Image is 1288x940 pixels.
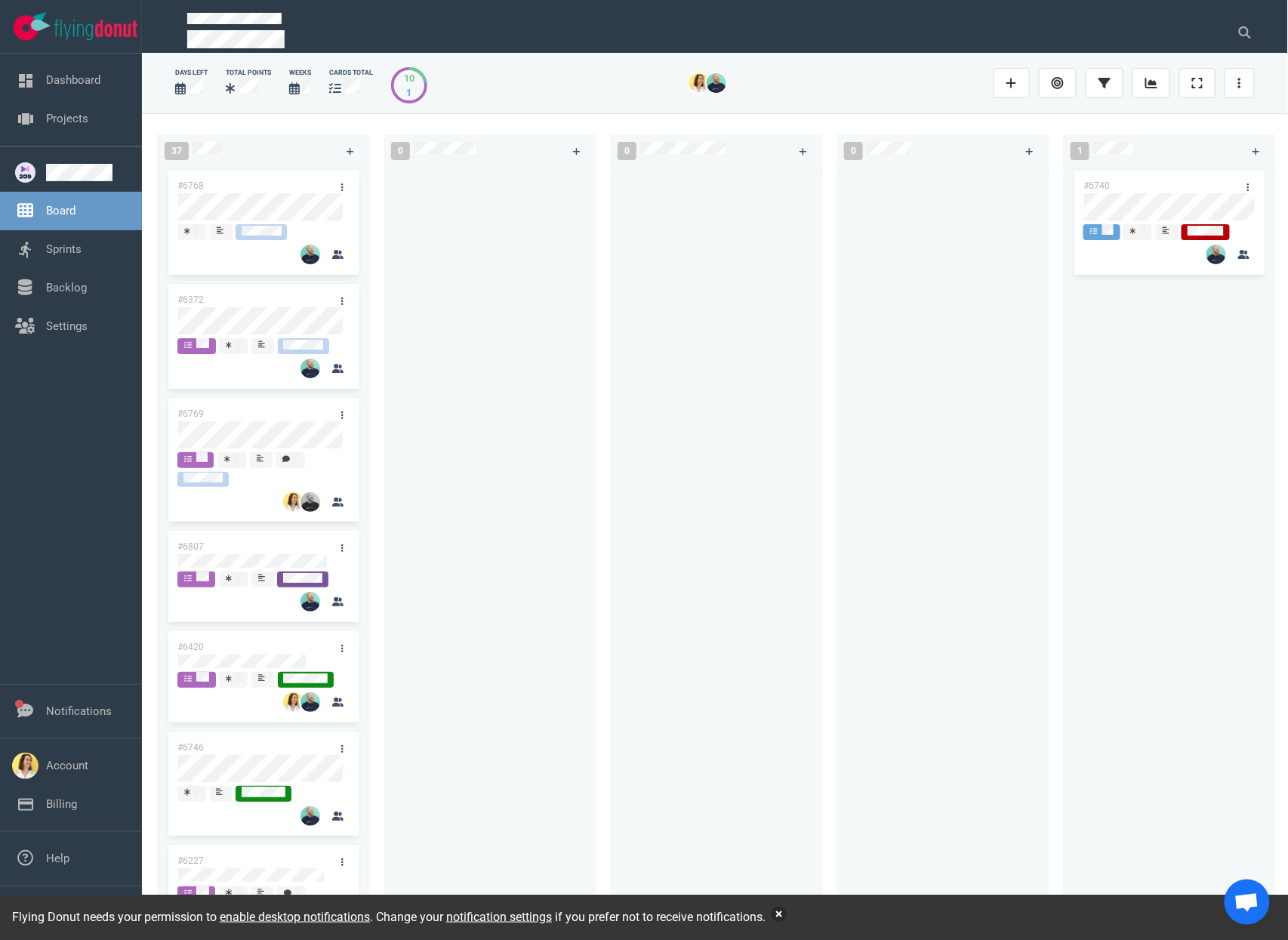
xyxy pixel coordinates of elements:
[12,910,370,924] span: Flying Donut needs your permission to
[618,142,636,160] span: 0
[46,204,75,217] a: Board
[283,692,303,712] img: 26
[46,704,112,718] a: Notifications
[1083,180,1110,191] a: #6740
[46,73,100,87] a: Dashboard
[220,910,370,924] a: enable desktop notifications
[46,852,69,865] a: Help
[1225,880,1270,925] a: Ouvrir le chat
[329,68,373,78] div: cards total
[177,408,204,419] a: #6769
[300,492,320,512] img: 26
[289,68,311,78] div: Weeks
[1206,245,1226,264] img: 26
[707,73,726,93] img: 26
[46,242,82,256] a: Sprints
[300,692,320,712] img: 26
[844,142,863,160] span: 0
[689,73,709,93] img: 26
[165,142,189,160] span: 37
[46,759,88,772] a: Account
[404,71,414,85] div: 10
[177,742,204,753] a: #6746
[46,797,77,811] a: Billing
[46,112,88,125] a: Projects
[175,68,208,78] div: days left
[177,180,204,191] a: #6768
[300,245,320,264] img: 26
[300,592,320,612] img: 26
[54,20,137,40] img: Flying Donut text logo
[177,541,204,552] a: #6807
[46,319,88,333] a: Settings
[446,910,552,924] a: notification settings
[391,142,410,160] span: 0
[226,68,271,78] div: Total Points
[177,855,204,866] a: #6227
[46,281,87,294] a: Backlog
[177,642,204,652] a: #6420
[283,492,303,512] img: 26
[404,85,414,100] div: 1
[300,359,320,378] img: 26
[177,294,204,305] a: #6372
[1071,142,1089,160] span: 1
[300,806,320,826] img: 26
[370,910,766,924] span: . Change your if you prefer not to receive notifications.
